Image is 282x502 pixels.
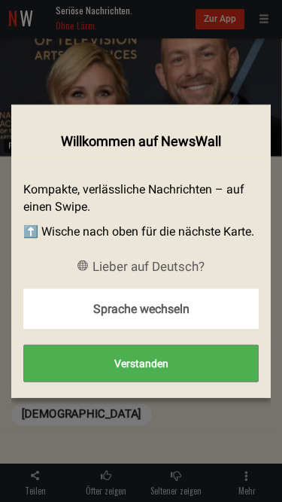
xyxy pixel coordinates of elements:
[23,288,259,328] button: Sprache wechseln
[23,181,259,216] p: Kompakte, verlässliche Nachrichten – auf einen Swipe.
[23,256,259,278] div: Lieber auf Deutsch?
[23,224,259,241] p: ⬆️ Wische nach oben für die nächste Karte.
[23,345,259,382] button: Verstanden
[23,131,259,151] h4: Willkommen auf NewsWall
